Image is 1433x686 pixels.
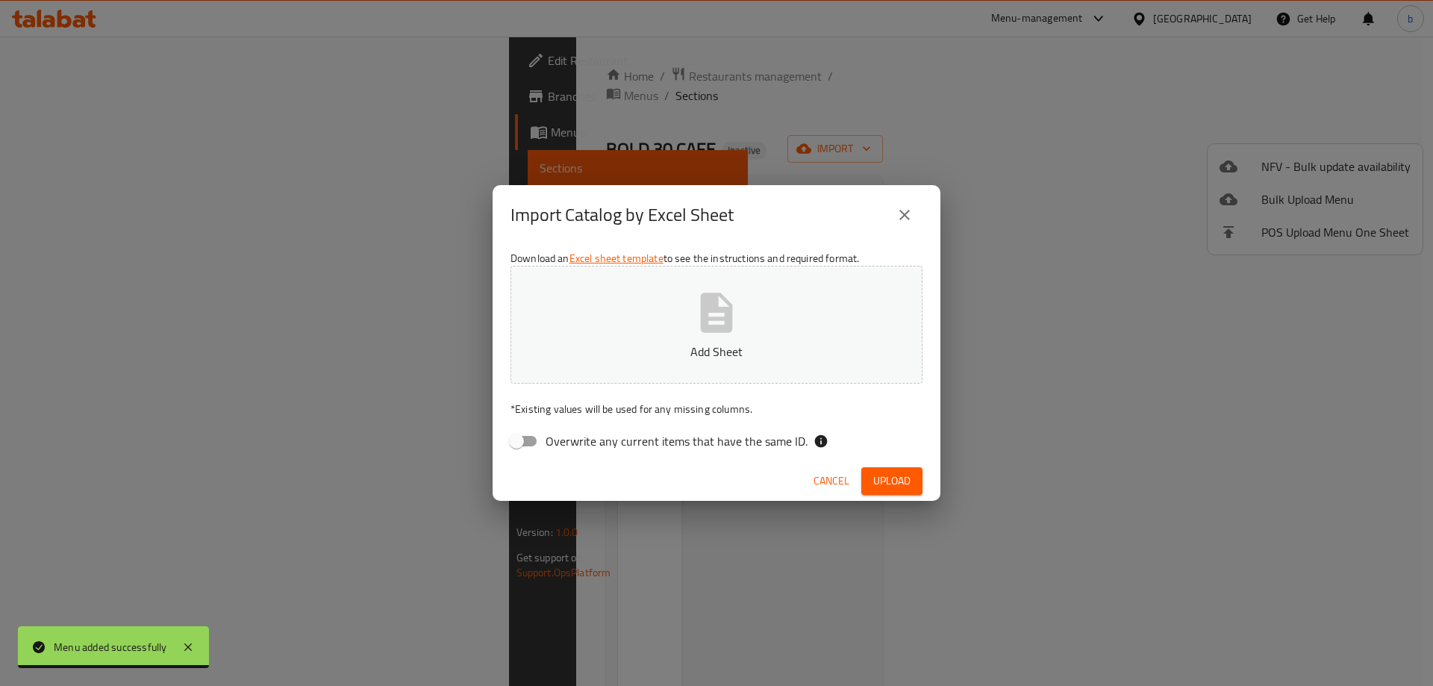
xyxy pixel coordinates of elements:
[887,197,922,233] button: close
[808,467,855,495] button: Cancel
[873,472,911,490] span: Upload
[54,639,167,655] div: Menu added successfully
[814,472,849,490] span: Cancel
[814,434,828,449] svg: If the overwrite option isn't selected, then the items that match an existing ID will be ignored ...
[511,203,734,227] h2: Import Catalog by Excel Sheet
[546,432,808,450] span: Overwrite any current items that have the same ID.
[493,245,940,461] div: Download an to see the instructions and required format.
[569,249,664,268] a: Excel sheet template
[534,343,899,361] p: Add Sheet
[511,402,922,417] p: Existing values will be used for any missing columns.
[511,266,922,384] button: Add Sheet
[861,467,922,495] button: Upload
